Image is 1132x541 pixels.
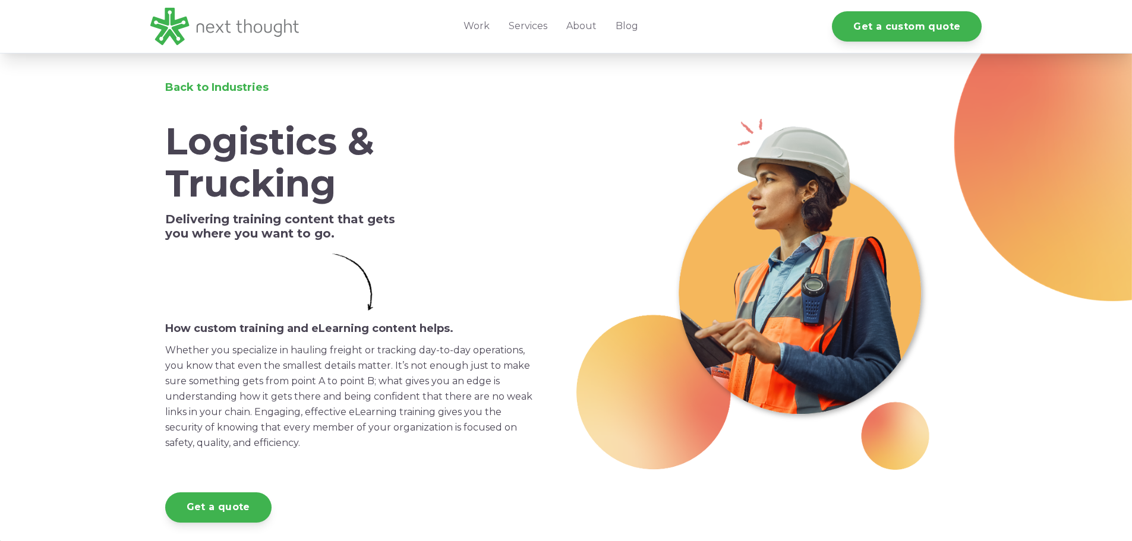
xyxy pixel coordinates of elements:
h1: Logistics & Trucking [165,121,541,205]
img: LG - NextThought Logo [150,8,299,45]
img: Simple Arrow [332,254,374,311]
h5: Delivering training content that gets you where you want to go. [165,212,541,241]
a: Get a custom quote [832,11,982,42]
img: Logistics-Header [576,116,931,469]
p: Whether you specialize in hauling freight or tracking day-to-day operations, you know that even t... [165,343,541,451]
a: Get a quote [165,492,272,523]
a: Back to Industries [165,81,269,94]
h6: How custom training and eLearning content helps. [165,322,541,336]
